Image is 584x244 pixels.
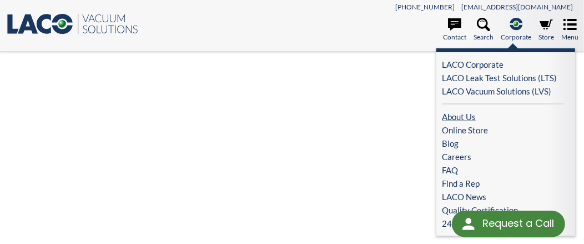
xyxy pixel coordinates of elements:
[442,177,564,190] a: Find a Rep
[395,3,455,11] a: [PHONE_NUMBER]
[442,150,564,163] a: Careers
[442,58,564,71] a: LACO Corporate
[461,3,573,11] a: [EMAIL_ADDRESS][DOMAIN_NAME]
[442,137,564,150] a: Blog
[561,18,578,42] a: Menu
[538,18,554,42] a: Store
[460,215,477,233] img: round button
[442,217,570,230] a: 24/7 Support
[442,123,564,137] a: Online Store
[442,110,564,123] a: About Us
[442,163,564,177] a: FAQ
[474,18,494,42] a: Search
[442,71,564,84] a: LACO Leak Test Solutions (LTS)
[442,84,564,98] a: LACO Vacuum Solutions (LVS)
[442,203,564,217] a: Quality Certification
[501,32,531,42] span: Corporate
[482,211,554,236] div: Request a Call
[452,211,565,237] div: Request a Call
[443,18,466,42] a: Contact
[442,190,564,203] a: LACO News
